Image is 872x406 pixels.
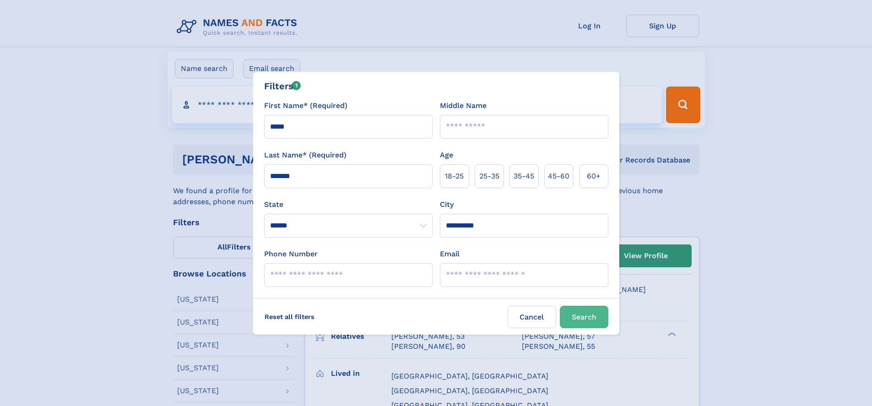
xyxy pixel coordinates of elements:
label: Reset all filters [259,306,320,328]
button: Search [560,306,608,328]
label: Cancel [508,306,556,328]
label: Age [440,150,453,161]
label: Last Name* (Required) [264,150,347,161]
span: 18‑25 [445,171,464,182]
label: City [440,199,454,210]
label: Email [440,249,460,260]
span: 45‑60 [548,171,569,182]
span: 25‑35 [479,171,499,182]
label: State [264,199,433,210]
label: Middle Name [440,100,487,111]
label: Phone Number [264,249,318,260]
label: First Name* (Required) [264,100,347,111]
span: 35‑45 [514,171,534,182]
div: Filters [264,79,301,93]
span: 60+ [587,171,601,182]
